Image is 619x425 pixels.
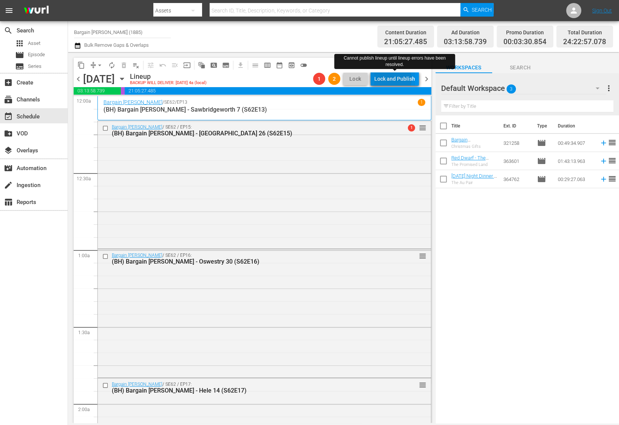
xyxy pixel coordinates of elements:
span: Asset [28,40,40,47]
span: Lock [346,75,364,83]
span: Fill episodes with ad slates [169,59,181,71]
div: (BH) Bargain [PERSON_NAME] - Hele 14 (S62E17) [112,387,390,394]
a: Bargain [PERSON_NAME] [103,99,162,105]
span: date_range_outlined [276,61,283,69]
div: Cannot publish lineup until lineup errors have been resolved. [337,55,452,68]
a: Bargain [PERSON_NAME] [112,382,162,387]
span: chevron_left [74,74,83,84]
td: 321258 [500,134,534,152]
div: [DATE] [83,73,115,85]
div: Lock and Publish [374,72,415,86]
p: 1 [420,100,423,105]
div: Total Duration [563,27,606,38]
div: Lineup [130,72,207,81]
td: 00:29:27.063 [555,170,596,188]
span: 00:03:30.854 [121,87,125,95]
div: (BH) Bargain [PERSON_NAME] - [GEOGRAPHIC_DATA] 26 (S62E15) [112,130,390,137]
span: Select an event to delete [118,59,130,71]
span: Episode [537,175,546,184]
th: Duration [553,115,599,137]
span: 1 [313,76,325,82]
td: 364762 [500,170,534,188]
span: Revert to Primary Episode [157,59,169,71]
span: Refresh All Search Blocks [193,58,208,72]
span: auto_awesome_motion_outlined [198,61,205,69]
span: Channels [4,95,13,104]
p: (BH) Bargain [PERSON_NAME] - Sawbridgeworth 7 (S62E13) [103,106,425,113]
span: Workspaces [435,63,492,72]
span: Remove Gaps & Overlaps [87,59,106,71]
a: Sign Out [592,8,612,14]
span: compress [90,61,97,69]
span: Customize Events [142,58,157,72]
span: 24:22:57.078 [563,38,606,46]
svg: Add to Schedule [599,139,608,147]
span: Bulk Remove Gaps & Overlaps [83,42,149,48]
svg: Add to Schedule [599,175,608,183]
div: / SE62 / EP17: [112,382,390,394]
span: Loop Content [106,59,118,71]
th: Title [451,115,499,137]
span: 03:13:58.739 [74,87,121,95]
a: Bargain [PERSON_NAME] [112,124,162,130]
span: Copy Lineup [75,59,87,71]
button: more_vert [604,79,613,97]
span: Clear Lineup [130,59,142,71]
p: SE62 / [164,100,177,105]
div: Content Duration [384,27,427,38]
div: The Au Pair [451,180,498,185]
span: reorder [608,138,617,147]
span: 2 [328,76,340,82]
a: Bargain [PERSON_NAME] - Christmas Gifts (S56E32) (Bargain [PERSON_NAME] - Christmas Gifts (S56E32... [451,137,494,176]
span: content_copy [77,61,85,69]
td: 00:49:34.907 [555,134,596,152]
span: 03:13:58.739 [444,38,487,46]
span: reorder [608,156,617,165]
span: Create [4,78,13,87]
span: calendar_view_week_outlined [264,61,271,69]
span: Update Metadata from Key Asset [181,59,193,71]
th: Ext. ID [499,115,533,137]
span: Week Calendar View [261,59,273,71]
img: ans4CAIJ8jUAAAAAAAAAAAAAAAAAAAAAAAAgQb4GAAAAAAAAAAAAAAAAAAAAAAAAJMjXAAAAAAAAAAAAAAAAAAAAAAAAgAT5G... [18,2,54,20]
div: / SE62 / EP15: [112,124,390,137]
span: Create Series Block [220,59,232,71]
span: 3 [506,81,516,97]
span: input [183,61,191,69]
button: reorder [419,124,426,131]
span: reorder [608,174,617,183]
span: reorder [419,124,426,132]
span: pageview_outlined [210,61,218,69]
span: chevron_right [422,74,431,84]
span: Search [4,26,13,35]
span: playlist_remove_outlined [132,61,140,69]
div: BACKUP WILL DELIVER: [DATE] 4a (local) [130,81,207,86]
div: The Promised Land [451,162,498,167]
span: VOD [4,129,13,138]
span: 21:05:27.485 [125,87,431,95]
span: Search [472,3,492,17]
button: Search [460,3,494,17]
span: 00:03:30.854 [503,38,546,46]
span: Episode [537,138,546,147]
div: Default Workspace [441,78,607,99]
button: reorder [419,252,426,259]
th: Type [533,115,553,137]
div: Promo Duration [503,27,546,38]
span: Episode [537,156,546,166]
span: Download as CSV [232,58,247,72]
p: EP13 [177,100,187,105]
span: Series [28,63,42,70]
span: preview_outlined [288,61,295,69]
span: Reports [4,198,13,207]
span: toggle_off [300,61,307,69]
span: Asset [15,39,24,48]
a: Bargain [PERSON_NAME] [112,253,162,258]
td: 363601 [500,152,534,170]
span: Day Calendar View [247,58,261,72]
span: Overlays [4,146,13,155]
span: reorder [419,381,426,389]
div: / SE62 / EP16: [112,253,390,265]
button: reorder [419,381,426,388]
